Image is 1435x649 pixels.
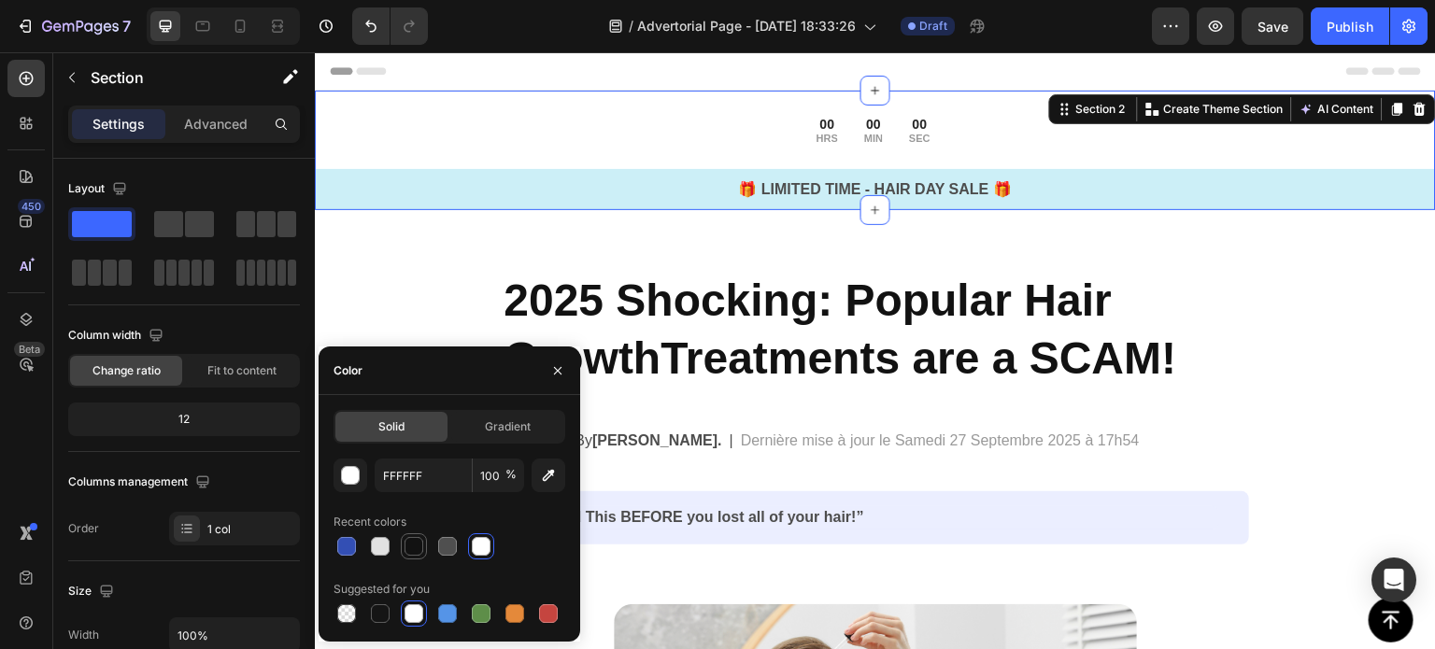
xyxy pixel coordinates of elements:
[92,364,161,377] span: Change ratio
[72,406,296,432] div: 12
[549,81,568,92] p: MIN
[207,364,277,377] span: Fit to content
[68,177,131,201] div: Layout
[424,375,827,402] div: Rich Text Editor. Editing area: main
[375,459,472,492] input: Eg: FFFFFF
[18,199,45,214] div: 450
[260,377,406,400] p: By
[7,7,139,45] button: 7
[594,63,616,80] div: 00
[594,81,616,92] p: SEC
[189,219,932,336] p: 2025 Shocking: Popular Hair GrowthTreatments are a SCAM!
[91,69,244,86] p: Section
[220,454,904,477] div: Rich Text Editor. Editing area: main
[315,52,1435,649] iframe: Design area
[92,117,145,132] p: Settings
[505,468,517,481] span: %
[919,20,947,33] span: Draft
[207,521,295,538] div: 1 col
[414,377,418,400] p: |
[2,126,1119,148] p: 🎁 LIMITED TIME - HAIR DAY SALE 🎁
[1327,17,1373,36] div: Publish
[1242,7,1303,45] button: Save
[222,456,902,475] p: “Read This BEFORE you lost all of your hair!”
[68,324,167,347] div: Column width
[502,81,523,92] p: HRS
[68,580,118,603] div: Size
[378,420,405,433] span: Solid
[740,53,1091,102] div: Rich Text Editor. Editing area: main
[334,583,430,596] div: Suggested for you
[637,19,856,34] span: Advertorial Page - [DATE] 18:33:26
[14,342,45,357] div: Beta
[981,46,1063,68] button: AI Content
[502,63,523,80] div: 00
[485,420,531,433] span: Gradient
[549,63,568,80] div: 00
[849,49,969,65] p: Create Theme Section
[68,628,99,642] div: Width
[184,117,248,132] p: Advanced
[334,364,362,377] div: Color
[258,375,408,402] div: Rich Text Editor. Editing area: main
[1257,19,1288,35] span: Save
[758,49,815,65] div: Section 2
[742,78,1089,100] p: + Livraison gratuite
[68,471,214,494] div: Columns management
[334,515,406,529] div: Recent colors
[629,19,633,34] span: /
[277,380,407,396] strong: [PERSON_NAME].
[68,522,99,535] div: Order
[1311,7,1389,45] button: Publish
[1371,557,1416,602] div: Open Intercom Messenger
[187,360,243,416] img: gempages_586271414194012875-a4208a0a-d57c-430c-9ed3-0dde86c80b57.png
[187,218,934,338] h2: Rich Text Editor. Editing area: main
[122,15,131,37] p: 7
[426,377,825,400] p: Dernière mise à jour le Samedi 27 Septembre 2025 à 17h54
[352,7,428,45] div: Undo/Redo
